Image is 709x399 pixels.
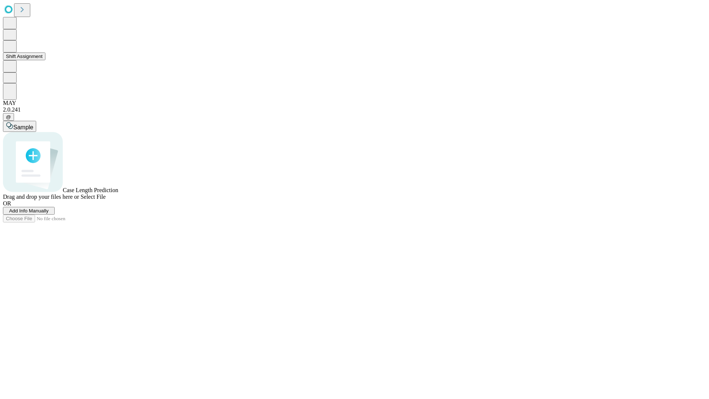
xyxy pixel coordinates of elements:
[3,100,706,106] div: MAY
[3,200,11,207] span: OR
[9,208,49,214] span: Add Info Manually
[3,207,55,215] button: Add Info Manually
[63,187,118,193] span: Case Length Prediction
[3,113,14,121] button: @
[3,194,79,200] span: Drag and drop your files here or
[3,52,45,60] button: Shift Assignment
[13,124,33,130] span: Sample
[81,194,106,200] span: Select File
[6,114,11,120] span: @
[3,106,706,113] div: 2.0.241
[3,121,36,132] button: Sample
